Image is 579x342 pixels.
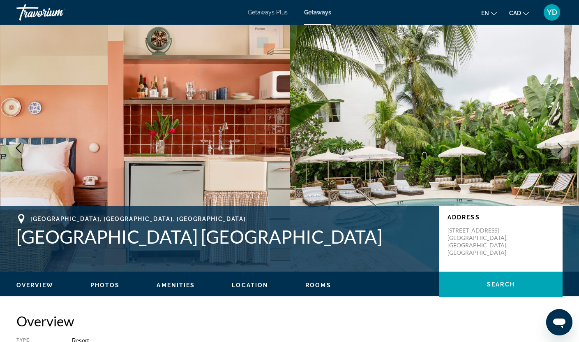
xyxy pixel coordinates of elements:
button: Search [439,272,563,297]
iframe: Button to launch messaging window [546,309,572,335]
span: Rooms [305,282,331,288]
span: CAD [509,10,521,16]
p: [STREET_ADDRESS] [GEOGRAPHIC_DATA], [GEOGRAPHIC_DATA], [GEOGRAPHIC_DATA] [448,227,513,256]
button: Location [232,282,268,289]
button: Rooms [305,282,331,289]
span: Photos [90,282,120,288]
button: Amenities [157,282,195,289]
span: [GEOGRAPHIC_DATA], [GEOGRAPHIC_DATA], [GEOGRAPHIC_DATA] [30,216,246,222]
button: Next image [550,138,571,158]
button: Previous image [8,138,29,158]
span: Overview [16,282,53,288]
span: YD [547,8,557,16]
button: Change language [481,7,497,19]
h1: [GEOGRAPHIC_DATA] [GEOGRAPHIC_DATA] [16,226,431,247]
a: Getaways Plus [248,9,288,16]
span: Location [232,282,268,288]
span: Search [487,281,515,288]
span: Amenities [157,282,195,288]
p: Address [448,214,554,221]
button: Photos [90,282,120,289]
button: Change currency [509,7,529,19]
a: Travorium [16,2,99,23]
button: Overview [16,282,53,289]
h2: Overview [16,313,563,329]
span: en [481,10,489,16]
a: Getaways [304,9,331,16]
button: User Menu [541,4,563,21]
